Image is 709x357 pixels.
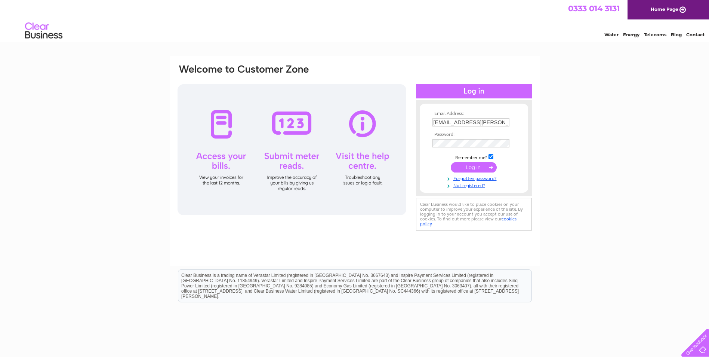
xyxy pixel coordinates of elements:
[432,181,517,189] a: Not registered?
[178,4,531,36] div: Clear Business is a trading name of Verastar Limited (registered in [GEOGRAPHIC_DATA] No. 3667643...
[416,198,532,231] div: Clear Business would like to place cookies on your computer to improve your experience of the sit...
[671,32,682,37] a: Blog
[568,4,620,13] a: 0333 014 3131
[451,162,497,173] input: Submit
[431,132,517,137] th: Password:
[623,32,639,37] a: Energy
[420,216,517,226] a: cookies policy
[686,32,705,37] a: Contact
[431,111,517,116] th: Email Address:
[644,32,666,37] a: Telecoms
[432,174,517,181] a: Forgotten password?
[431,153,517,161] td: Remember me?
[25,19,63,42] img: logo.png
[604,32,619,37] a: Water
